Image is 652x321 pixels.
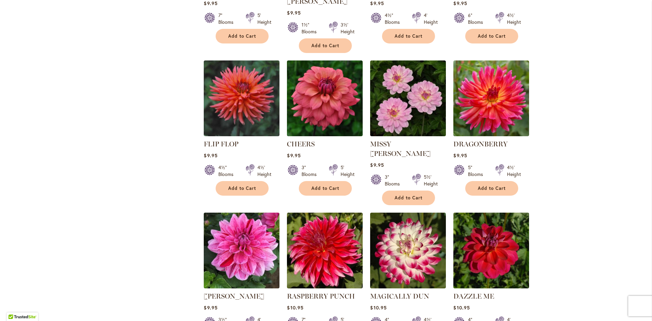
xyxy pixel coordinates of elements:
[424,174,438,187] div: 5½' Height
[507,12,521,25] div: 4½' Height
[453,213,529,288] img: DAZZLE ME
[424,12,438,25] div: 4' Height
[299,181,352,196] button: Add to Cart
[395,195,422,201] span: Add to Cart
[385,12,404,25] div: 4½" Blooms
[370,131,446,138] a: MISSY SUE
[218,12,237,25] div: 7" Blooms
[465,29,518,43] button: Add to Cart
[341,164,355,178] div: 5' Height
[468,164,487,178] div: 5" Blooms
[395,33,422,39] span: Add to Cart
[228,33,256,39] span: Add to Cart
[204,283,279,290] a: CHA CHING
[287,292,355,300] a: RASPBERRY PUNCH
[453,304,470,311] span: $10.95
[385,174,404,187] div: 3" Blooms
[311,185,339,191] span: Add to Cart
[370,304,386,311] span: $10.95
[465,181,518,196] button: Add to Cart
[216,181,269,196] button: Add to Cart
[299,38,352,53] button: Add to Cart
[287,283,363,290] a: RASPBERRY PUNCH
[228,185,256,191] span: Add to Cart
[287,10,301,16] span: $9.95
[311,43,339,49] span: Add to Cart
[370,292,429,300] a: MAGICALLY DUN
[370,162,384,168] span: $9.95
[302,21,321,35] div: 1½" Blooms
[382,191,435,205] button: Add to Cart
[478,33,506,39] span: Add to Cart
[287,140,315,148] a: CHEERS
[507,164,521,178] div: 4½' Height
[204,131,279,138] a: FLIP FLOP
[453,292,494,300] a: DAZZLE ME
[382,29,435,43] button: Add to Cart
[287,304,303,311] span: $10.95
[204,213,279,288] img: CHA CHING
[453,60,529,136] img: DRAGONBERRY
[204,152,217,159] span: $9.95
[370,213,446,288] img: MAGICALLY DUN
[478,185,506,191] span: Add to Cart
[218,164,237,178] div: 4½" Blooms
[5,297,24,316] iframe: Launch Accessibility Center
[453,140,508,148] a: DRAGONBERRY
[204,60,279,136] img: FLIP FLOP
[216,29,269,43] button: Add to Cart
[257,12,271,25] div: 5' Height
[453,283,529,290] a: DAZZLE ME
[370,60,446,136] img: MISSY SUE
[287,152,301,159] span: $9.95
[341,21,355,35] div: 3½' Height
[204,140,238,148] a: FLIP FLOP
[370,140,431,158] a: MISSY [PERSON_NAME]
[257,164,271,178] div: 4½' Height
[468,12,487,25] div: 6" Blooms
[204,292,264,300] a: [PERSON_NAME]
[287,60,363,136] img: CHEERS
[204,304,217,311] span: $9.95
[370,283,446,290] a: MAGICALLY DUN
[302,164,321,178] div: 3" Blooms
[453,131,529,138] a: DRAGONBERRY
[287,131,363,138] a: CHEERS
[287,213,363,288] img: RASPBERRY PUNCH
[453,152,467,159] span: $9.95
